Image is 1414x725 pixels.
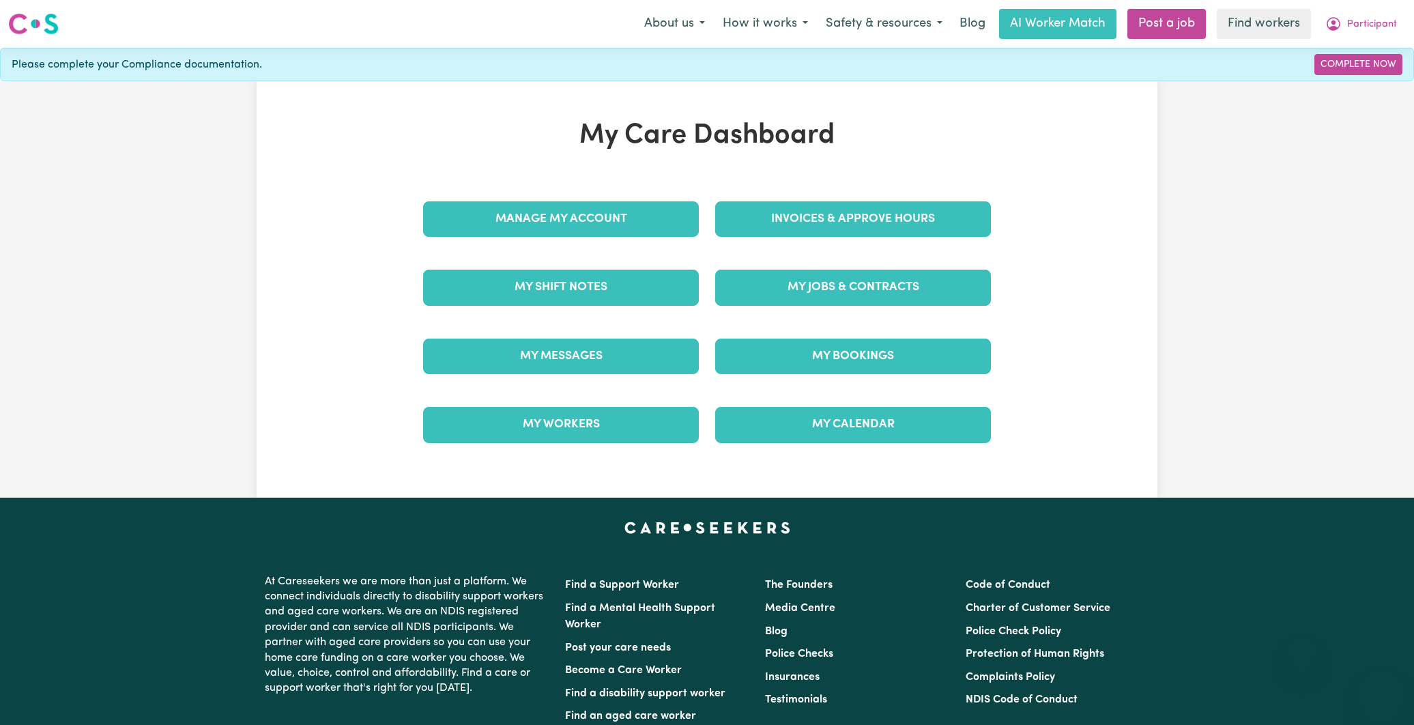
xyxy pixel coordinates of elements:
[1127,9,1206,39] a: Post a job
[715,407,991,442] a: My Calendar
[423,407,699,442] a: My Workers
[1288,638,1316,665] iframe: Close message
[565,665,682,676] a: Become a Care Worker
[8,8,59,40] a: Careseekers logo
[423,339,699,374] a: My Messages
[966,694,1078,705] a: NDIS Code of Conduct
[966,580,1050,591] a: Code of Conduct
[12,57,262,73] span: Please complete your Compliance documentation.
[999,9,1116,39] a: AI Worker Match
[715,201,991,237] a: Invoices & Approve Hours
[715,339,991,374] a: My Bookings
[1359,670,1403,714] iframe: Button to launch messaging window
[423,270,699,305] a: My Shift Notes
[765,672,820,683] a: Insurances
[765,580,833,591] a: The Founders
[817,10,951,38] button: Safety & resources
[765,626,788,637] a: Blog
[8,12,59,36] img: Careseekers logo
[565,642,671,653] a: Post your care needs
[765,649,833,659] a: Police Checks
[966,603,1110,614] a: Charter of Customer Service
[966,649,1104,659] a: Protection of Human Rights
[415,119,999,152] h1: My Care Dashboard
[715,270,991,305] a: My Jobs & Contracts
[423,201,699,237] a: Manage My Account
[635,10,714,38] button: About us
[1314,54,1402,75] a: Complete Now
[1217,9,1311,39] a: Find workers
[565,688,725,699] a: Find a disability support worker
[565,580,679,591] a: Find a Support Worker
[624,522,790,533] a: Careseekers home page
[966,626,1061,637] a: Police Check Policy
[565,711,696,722] a: Find an aged care worker
[1316,10,1406,38] button: My Account
[951,9,994,39] a: Blog
[265,569,549,702] p: At Careseekers we are more than just a platform. We connect individuals directly to disability su...
[765,694,827,705] a: Testimonials
[714,10,817,38] button: How it works
[1347,17,1397,32] span: Participant
[565,603,715,630] a: Find a Mental Health Support Worker
[765,603,835,614] a: Media Centre
[966,672,1055,683] a: Complaints Policy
